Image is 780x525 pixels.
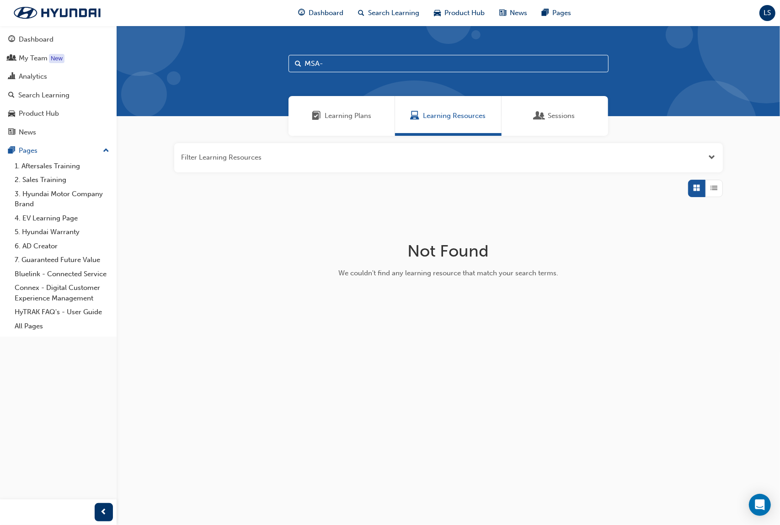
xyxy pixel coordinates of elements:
span: Learning Resources [423,111,486,121]
span: Search [295,59,302,69]
a: 7. Guaranteed Future Value [11,253,113,267]
a: My Team [4,50,113,67]
button: DashboardMy TeamAnalyticsSearch LearningProduct HubNews [4,29,113,142]
img: Trak [5,3,110,22]
h1: Not Found [304,241,593,261]
button: LS [759,5,775,21]
a: Search Learning [4,87,113,104]
div: Analytics [19,71,47,82]
span: news-icon [499,7,506,19]
div: Search Learning [18,90,69,101]
a: search-iconSearch Learning [351,4,427,22]
span: prev-icon [101,507,107,518]
a: 5. Hyundai Warranty [11,225,113,239]
div: Dashboard [19,34,53,45]
a: Bluelink - Connected Service [11,267,113,281]
span: Sessions [548,111,575,121]
span: search-icon [8,91,15,100]
button: Open the filter [709,152,716,163]
span: Product Hub [444,8,485,18]
a: Learning PlansLearning Plans [288,96,395,136]
span: people-icon [8,54,15,63]
span: guage-icon [298,7,305,19]
a: 1. Aftersales Training [11,159,113,173]
a: SessionsSessions [502,96,608,136]
a: HyTRAK FAQ's - User Guide [11,305,113,319]
span: Pages [552,8,571,18]
a: 4. EV Learning Page [11,211,113,225]
button: Pages [4,142,113,159]
div: Open Intercom Messenger [749,494,771,516]
div: Product Hub [19,108,59,119]
span: Learning Resources [411,111,420,121]
a: 6. AD Creator [11,239,113,253]
span: news-icon [8,129,15,137]
div: News [19,127,36,138]
span: pages-icon [542,7,549,19]
span: up-icon [103,145,109,157]
input: Search... [288,55,609,72]
a: pages-iconPages [534,4,578,22]
span: Learning Plans [312,111,321,121]
span: car-icon [434,7,441,19]
a: Product Hub [4,105,113,122]
a: News [4,124,113,141]
span: Learning Plans [325,111,371,121]
span: Grid [693,183,700,193]
span: Sessions [535,111,544,121]
span: guage-icon [8,36,15,44]
span: pages-icon [8,147,15,155]
a: Connex - Digital Customer Experience Management [11,281,113,305]
span: News [510,8,527,18]
div: We couldn't find any learning resource that match your search terms. [304,268,593,279]
a: 2. Sales Training [11,173,113,187]
div: Tooltip anchor [49,54,64,63]
a: Learning ResourcesLearning Resources [395,96,502,136]
span: car-icon [8,110,15,118]
span: search-icon [358,7,364,19]
div: Pages [19,145,37,156]
a: Dashboard [4,31,113,48]
a: car-iconProduct Hub [427,4,492,22]
div: My Team [19,53,48,64]
a: 3. Hyundai Motor Company Brand [11,187,113,211]
span: Dashboard [309,8,343,18]
a: guage-iconDashboard [291,4,351,22]
a: All Pages [11,319,113,333]
span: List [711,183,717,193]
span: LS [764,8,771,18]
span: Search Learning [368,8,419,18]
span: chart-icon [8,73,15,81]
a: Analytics [4,68,113,85]
a: news-iconNews [492,4,534,22]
